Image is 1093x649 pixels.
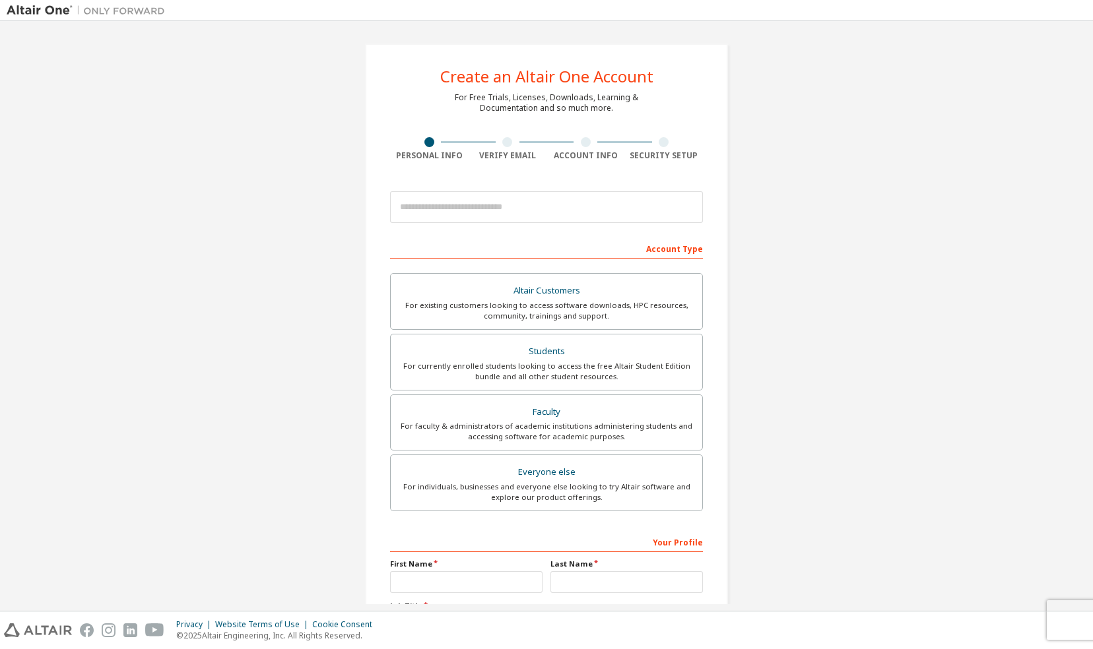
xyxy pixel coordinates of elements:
[455,92,638,113] div: For Free Trials, Licenses, Downloads, Learning & Documentation and so much more.
[399,342,694,361] div: Students
[390,601,703,611] label: Job Title
[399,403,694,421] div: Faculty
[399,361,694,382] div: For currently enrolled students looking to access the free Altair Student Edition bundle and all ...
[550,559,703,569] label: Last Name
[312,619,380,630] div: Cookie Consent
[390,531,703,552] div: Your Profile
[215,619,312,630] div: Website Terms of Use
[390,237,703,259] div: Account Type
[399,481,694,503] div: For individuals, businesses and everyone else looking to try Altair software and explore our prod...
[123,623,137,637] img: linkedin.svg
[546,150,625,161] div: Account Info
[102,623,116,637] img: instagram.svg
[145,623,164,637] img: youtube.svg
[80,623,94,637] img: facebook.svg
[176,630,380,641] p: © 2025 Altair Engineering, Inc. All Rights Reserved.
[440,69,653,84] div: Create an Altair One Account
[399,300,694,321] div: For existing customers looking to access software downloads, HPC resources, community, trainings ...
[390,150,469,161] div: Personal Info
[4,623,72,637] img: altair_logo.svg
[625,150,704,161] div: Security Setup
[390,559,543,569] label: First Name
[7,4,172,17] img: Altair One
[399,421,694,442] div: For faculty & administrators of academic institutions administering students and accessing softwa...
[399,463,694,481] div: Everyone else
[176,619,215,630] div: Privacy
[469,150,547,161] div: Verify Email
[399,282,694,300] div: Altair Customers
